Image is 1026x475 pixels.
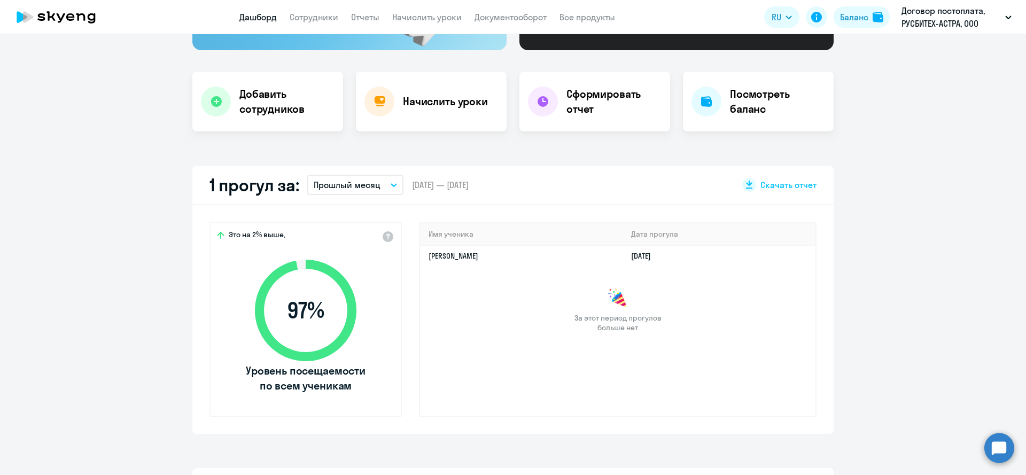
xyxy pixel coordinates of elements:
[429,251,478,261] a: [PERSON_NAME]
[244,363,367,393] span: Уровень посещаемости по всем ученикам
[559,12,615,22] a: Все продукты
[244,298,367,323] span: 97 %
[403,94,488,109] h4: Начислить уроки
[307,175,403,195] button: Прошлый месяц
[420,223,623,245] th: Имя ученика
[760,179,817,191] span: Скачать отчет
[351,12,379,22] a: Отчеты
[229,230,285,243] span: Это на 2% выше,
[607,287,628,309] img: congrats
[873,12,883,22] img: balance
[475,12,547,22] a: Документооборот
[573,313,663,332] span: За этот период прогулов больше нет
[631,251,659,261] a: [DATE]
[239,12,277,22] a: Дашборд
[730,87,825,116] h4: Посмотреть баланс
[290,12,338,22] a: Сотрудники
[239,87,335,116] h4: Добавить сотрудников
[764,6,799,28] button: RU
[772,11,781,24] span: RU
[209,174,299,196] h2: 1 прогул за:
[314,178,380,191] p: Прошлый месяц
[834,6,890,28] button: Балансbalance
[840,11,868,24] div: Баланс
[901,4,1001,30] p: Договор постоплата, РУСБИТЕХ-АСТРА, ООО
[623,223,815,245] th: Дата прогула
[412,179,469,191] span: [DATE] — [DATE]
[566,87,662,116] h4: Сформировать отчет
[392,12,462,22] a: Начислить уроки
[896,4,1017,30] button: Договор постоплата, РУСБИТЕХ-АСТРА, ООО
